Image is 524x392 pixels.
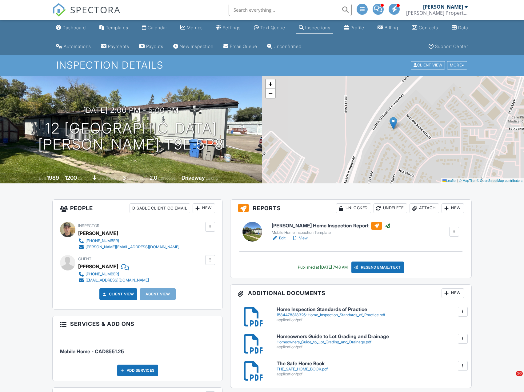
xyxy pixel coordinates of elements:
div: Published at [DATE] 7:48 AM [298,265,348,270]
div: Billing [385,25,398,30]
span: Client [78,257,91,261]
a: Homeowners Guide to Lot Grading and Drainage Homeowners_Guide_to_Lot_Grading_and_Drainage.pdf app... [277,334,464,350]
h1: Inspection Details [56,60,468,70]
span: crawlspace [98,176,117,181]
div: Client View [411,61,445,70]
div: Disable Client CC Email [130,203,190,213]
a: Payouts [137,41,166,52]
a: © OpenStreetMap contributors [477,179,522,182]
li: Service: Mobile Home [60,337,215,360]
h6: [PERSON_NAME] Home Inspection Report [272,222,391,230]
div: Attach [410,203,439,213]
div: Undelete [374,203,407,213]
div: 1584478818326-Home_Inspection_Standards_of_Practice.pdf [277,313,464,318]
span: | [457,179,458,182]
div: Email Queue [230,44,257,49]
input: Search everything... [229,4,352,16]
h6: Home Inspection Standards of Practice [277,307,464,312]
div: Ciara Property Inspections Inc. [406,10,468,16]
div: New [442,288,464,298]
div: New [193,203,215,213]
a: SPECTORA [52,8,121,21]
a: Client View [410,62,446,67]
div: application/pdf [277,318,464,322]
iframe: Intercom live chat [503,371,518,386]
div: Dashboard [62,25,86,30]
span: Inspector [78,223,99,228]
div: Unlocked [336,203,371,213]
div: THE_SAFE_HOME_BOOK.pdf [277,367,464,372]
a: Email Queue [221,41,260,52]
div: 1989 [47,174,59,181]
div: Mobile Home Inspection Template [272,230,391,235]
a: Home Inspection Standards of Practice 1584478818326-Home_Inspection_Standards_of_Practice.pdf app... [277,307,464,322]
a: Client View [102,291,134,297]
div: [PERSON_NAME][EMAIL_ADDRESS][DOMAIN_NAME] [86,245,179,250]
a: [PERSON_NAME][EMAIL_ADDRESS][DOMAIN_NAME] [78,244,179,250]
div: Payouts [146,44,163,49]
div: Calendar [148,25,167,30]
a: Settings [214,22,243,34]
div: Automations [64,44,91,49]
div: New Inspection [180,44,214,49]
span: parking [206,176,218,181]
a: Leaflet [442,179,456,182]
a: New Inspection [171,41,216,52]
div: Templates [106,25,128,30]
img: Marker [390,117,397,130]
a: Text Queue [251,22,288,34]
span: Mobile Home - CAD$551.25 [60,348,124,354]
a: © MapTiler [459,179,476,182]
div: Text Queue [260,25,285,30]
span: 10 [516,371,523,376]
a: [PERSON_NAME] Home Inspection Report Mobile Home Inspection Template [272,222,391,235]
span: bathrooms [158,176,176,181]
a: Zoom in [266,79,275,89]
a: Dashboard [54,22,88,34]
a: Contacts [409,22,441,34]
span: bedrooms [127,176,144,181]
div: Support Center [435,44,468,49]
a: Automations (Advanced) [54,41,94,52]
div: Inspections [305,25,330,30]
div: Metrics [187,25,203,30]
a: Data [449,22,470,34]
span: − [268,89,272,97]
div: application/pdf [277,372,464,377]
a: [PHONE_NUMBER] [78,238,179,244]
div: Homeowners_Guide_to_Lot_Grading_and_Drainage.pdf [277,340,464,345]
h6: Homeowners Guide to Lot Grading and Drainage [277,334,464,339]
div: Contacts [419,25,438,30]
a: The Safe Home Book THE_SAFE_HOME_BOOK.pdf application/pdf [277,361,464,377]
span: sq. ft. [78,176,86,181]
div: [EMAIL_ADDRESS][DOMAIN_NAME] [86,278,149,283]
h6: The Safe Home Book [277,361,464,366]
a: Calendar [139,22,170,34]
div: 2.0 [150,174,157,181]
div: Payments [108,44,129,49]
a: Zoom out [266,89,275,98]
div: Resend Email/Text [351,262,404,273]
div: [PERSON_NAME] [78,229,118,238]
h3: Additional Documents [230,285,471,302]
div: [PHONE_NUMBER] [86,238,119,243]
a: Company Profile [342,22,367,34]
img: The Best Home Inspection Software - Spectora [52,3,66,17]
h3: People [53,200,222,217]
div: Unconfirmed [274,44,302,49]
div: More [447,61,467,70]
a: [PHONE_NUMBER] [78,271,149,277]
a: Inspections [296,22,333,34]
div: 1200 [65,174,77,181]
div: Profile [350,25,364,30]
span: Built [39,176,46,181]
span: + [268,80,272,88]
div: [PERSON_NAME] [78,262,118,271]
span: SPECTORA [70,3,121,16]
a: [EMAIL_ADDRESS][DOMAIN_NAME] [78,277,149,283]
a: Templates [97,22,131,34]
a: View [292,235,308,241]
div: application/pdf [277,345,464,350]
h1: 12 [GEOGRAPHIC_DATA] [PERSON_NAME] T9E 5P8 [38,120,224,153]
div: [PHONE_NUMBER] [86,272,119,277]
